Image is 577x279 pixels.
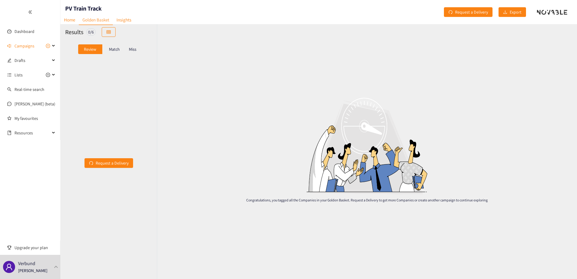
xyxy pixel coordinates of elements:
span: Upgrade your plan [14,242,56,254]
span: Request a Delivery [455,9,488,15]
p: Match [109,47,120,52]
span: Export [510,9,521,15]
a: [PERSON_NAME] (beta) [14,101,55,107]
p: [PERSON_NAME] [18,267,47,274]
span: Resources [14,127,50,139]
span: redo [448,10,453,15]
a: Golden Basket [79,15,113,25]
a: Insights [113,15,135,24]
span: table [107,30,111,35]
span: Campaigns [14,40,34,52]
h2: Results [65,28,83,36]
span: unordered-list [7,73,11,77]
span: sound [7,44,11,48]
span: double-left [28,10,32,14]
span: Lists [14,69,23,81]
div: Chat-Widget [479,214,577,279]
span: Request a Delivery [96,160,129,166]
h1: PV Train Track [65,4,102,13]
span: plus-circle [46,73,50,77]
span: download [503,10,507,15]
button: downloadExport [499,7,526,17]
span: Drafts [14,54,50,66]
button: table [102,27,116,37]
div: 0 / 6 [86,28,96,36]
a: Home [60,15,79,24]
p: Congratulations, you tagged all the Companies in your Golden Basket. Request a Delivery to get mo... [244,197,489,203]
button: redoRequest a Delivery [84,158,133,168]
a: Dashboard [14,29,34,34]
p: Miss [129,47,136,52]
a: My favourites [14,112,56,124]
span: edit [7,58,11,63]
span: trophy [7,245,11,250]
p: Review [84,47,96,52]
span: book [7,131,11,135]
p: Verbund [18,260,35,267]
span: plus-circle [46,44,50,48]
span: user [5,263,13,271]
iframe: Chat Widget [479,214,577,279]
span: redo [89,161,93,166]
button: redoRequest a Delivery [444,7,493,17]
a: Real-time search [14,87,44,92]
